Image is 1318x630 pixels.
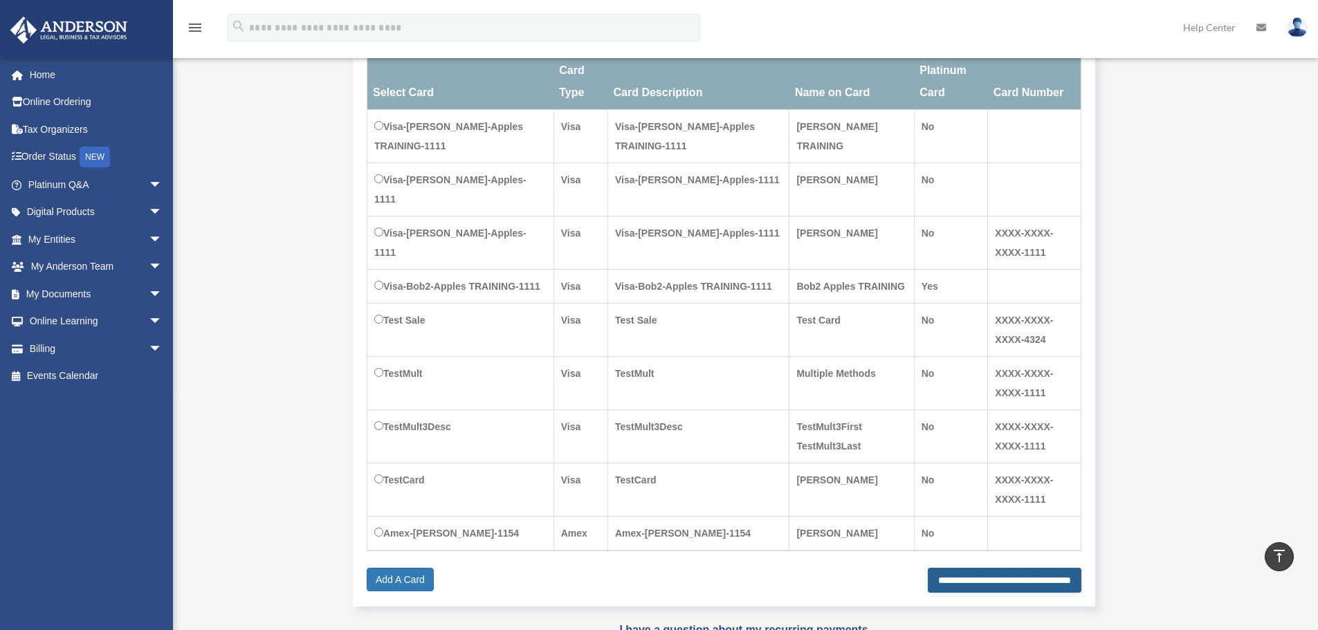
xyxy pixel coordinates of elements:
[608,216,789,269] td: Visa-[PERSON_NAME]-Apples-1111
[553,53,607,109] th: Card Type
[10,335,183,362] a: Billingarrow_drop_down
[10,308,183,335] a: Online Learningarrow_drop_down
[553,216,607,269] td: Visa
[367,409,554,463] td: TestMult3Desc
[789,303,914,356] td: Test Card
[789,356,914,409] td: Multiple Methods
[988,303,1081,356] td: XXXX-XXXX-XXXX-4324
[10,115,183,143] a: Tax Organizers
[10,61,183,89] a: Home
[10,362,183,390] a: Events Calendar
[367,53,554,109] th: Select Card
[367,269,554,303] td: Visa-Bob2-Apples TRAINING-1111
[988,409,1081,463] td: XXXX-XXXX-XXXX-1111
[10,143,183,172] a: Order StatusNEW
[10,171,183,198] a: Platinum Q&Aarrow_drop_down
[553,163,607,216] td: Visa
[988,356,1081,409] td: XXXX-XXXX-XXXX-1111
[367,356,554,409] td: TestMult
[10,253,183,281] a: My Anderson Teamarrow_drop_down
[149,225,176,254] span: arrow_drop_down
[149,308,176,336] span: arrow_drop_down
[608,53,789,109] th: Card Description
[1271,548,1288,564] i: vertical_align_top
[187,24,203,36] a: menu
[914,303,988,356] td: No
[149,280,176,308] span: arrow_drop_down
[367,568,434,591] a: Add A Card
[914,163,988,216] td: No
[10,89,183,116] a: Online Ordering
[553,269,607,303] td: Visa
[789,163,914,216] td: [PERSON_NAME]
[789,269,914,303] td: Bob2 Apples TRAINING
[914,53,988,109] th: Platinum Card
[914,356,988,409] td: No
[553,409,607,463] td: Visa
[608,303,789,356] td: Test Sale
[789,109,914,163] td: [PERSON_NAME] TRAINING
[367,463,554,516] td: TestCard
[789,463,914,516] td: [PERSON_NAME]
[608,516,789,550] td: Amex-[PERSON_NAME]-1154
[988,216,1081,269] td: XXXX-XXXX-XXXX-1111
[608,109,789,163] td: Visa-[PERSON_NAME]-Apples TRAINING-1111
[149,171,176,199] span: arrow_drop_down
[10,225,183,253] a: My Entitiesarrow_drop_down
[608,356,789,409] td: TestMult
[149,335,176,363] span: arrow_drop_down
[553,109,607,163] td: Visa
[914,409,988,463] td: No
[367,303,554,356] td: Test Sale
[789,516,914,550] td: [PERSON_NAME]
[914,463,988,516] td: No
[367,516,554,550] td: Amex-[PERSON_NAME]-1154
[149,253,176,281] span: arrow_drop_down
[1287,17,1308,37] img: User Pic
[608,409,789,463] td: TestMult3Desc
[914,109,988,163] td: No
[608,463,789,516] td: TestCard
[1265,542,1294,571] a: vertical_align_top
[10,280,183,308] a: My Documentsarrow_drop_down
[608,163,789,216] td: Visa-[PERSON_NAME]-Apples-1111
[367,216,554,269] td: Visa-[PERSON_NAME]-Apples-1111
[553,303,607,356] td: Visa
[988,53,1081,109] th: Card Number
[80,147,110,167] div: NEW
[10,198,183,226] a: Digital Productsarrow_drop_down
[367,163,554,216] td: Visa-[PERSON_NAME]-Apples-1111
[553,516,607,550] td: Amex
[6,17,131,44] img: Anderson Advisors Platinum Portal
[149,198,176,227] span: arrow_drop_down
[553,463,607,516] td: Visa
[914,269,988,303] td: Yes
[988,463,1081,516] td: XXXX-XXXX-XXXX-1111
[789,409,914,463] td: TestMult3First TestMult3Last
[914,216,988,269] td: No
[553,356,607,409] td: Visa
[608,269,789,303] td: Visa-Bob2-Apples TRAINING-1111
[789,216,914,269] td: [PERSON_NAME]
[231,19,246,34] i: search
[789,53,914,109] th: Name on Card
[914,516,988,550] td: No
[187,19,203,36] i: menu
[367,109,554,163] td: Visa-[PERSON_NAME]-Apples TRAINING-1111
